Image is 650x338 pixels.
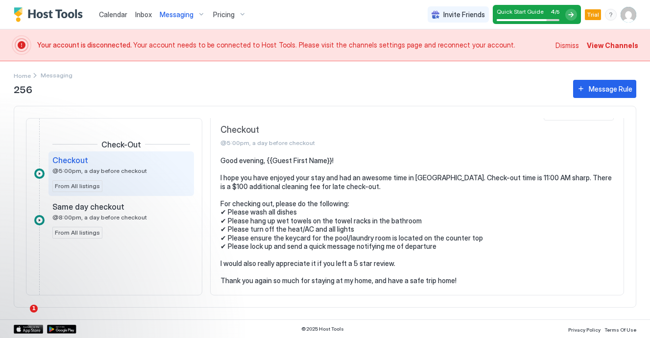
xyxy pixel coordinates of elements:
iframe: Intercom live chat [10,305,33,328]
span: Invite Friends [443,10,485,19]
a: Google Play Store [47,325,76,334]
iframe: Intercom notifications message [7,243,203,312]
span: Calendar [99,10,127,19]
a: Calendar [99,9,127,20]
span: Quick Start Guide [497,8,544,15]
span: From All listings [55,228,100,237]
a: App Store [14,325,43,334]
span: Check-Out [101,140,141,149]
span: @8:00pm, a day before checkout [52,214,147,221]
span: © 2025 Host Tools [301,326,344,332]
span: Same day checkout [52,202,124,212]
a: Terms Of Use [604,324,636,334]
span: From All listings [55,182,100,191]
span: Your account is disconnected. [37,41,133,49]
a: Home [14,70,31,80]
span: Privacy Policy [568,327,601,333]
span: @5:00pm, a day before checkout [220,139,540,146]
span: Home [14,72,31,79]
span: Terms Of Use [604,327,636,333]
div: Message Rule [589,84,632,94]
span: 4 [551,8,555,15]
a: Privacy Policy [568,324,601,334]
span: / 5 [555,9,559,15]
div: View Channels [587,40,638,50]
button: Message Rule [573,80,636,98]
span: Messaging [160,10,193,19]
div: Breadcrumb [14,70,31,80]
span: Trial [587,10,599,19]
span: Your account needs to be connected to Host Tools. Please visit the channels settings page and rec... [37,41,550,49]
div: menu [605,9,617,21]
span: Checkout [220,124,540,136]
span: @5:00pm, a day before checkout [52,167,147,174]
div: Dismiss [555,40,579,50]
a: Host Tools Logo [14,7,87,22]
span: 256 [14,81,563,96]
a: Inbox [135,9,152,20]
div: User profile [621,7,636,23]
span: Breadcrumb [41,72,72,79]
span: Checkout [52,155,88,165]
pre: Good evening, {{Guest First Name}}! I hope you have enjoyed your stay and had an awesome time in ... [220,156,614,285]
span: Pricing [213,10,235,19]
span: Inbox [135,10,152,19]
span: 1 [30,305,38,313]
